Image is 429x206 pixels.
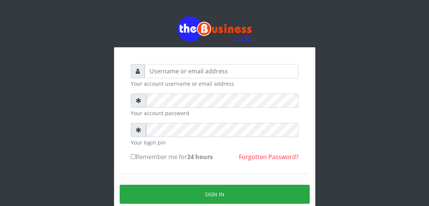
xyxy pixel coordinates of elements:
small: Your account password [131,109,299,117]
b: 24 hours [187,153,213,161]
button: Sign in [120,185,310,204]
small: Your account username or email address [131,80,299,88]
input: Remember me for24 hours [131,154,136,159]
input: Username or email address [145,64,299,78]
small: Your login pin [131,139,299,146]
a: Forgotten Password? [239,153,299,161]
label: Remember me for [131,152,213,161]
